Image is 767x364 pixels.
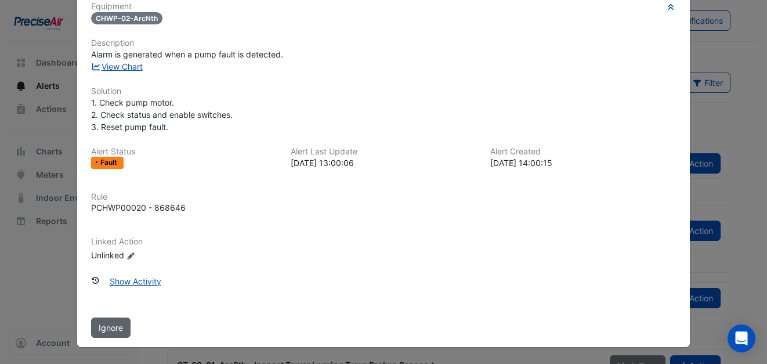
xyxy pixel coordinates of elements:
h6: Alert Status [91,147,277,157]
span: Fault [100,159,120,166]
a: View Chart [91,62,143,71]
span: Alarm is generated when a pump fault is detected. [91,49,283,59]
div: [DATE] 13:00:06 [291,157,476,169]
button: Show Activity [102,271,169,291]
div: Unlinked [91,249,230,261]
h6: Equipment [91,2,676,12]
h6: Linked Action [91,237,676,247]
fa-icon: Edit Linked Action [126,251,135,260]
h6: Description [91,38,676,48]
h6: Alert Last Update [291,147,476,157]
span: Ignore [99,323,123,333]
div: [DATE] 14:00:15 [490,157,676,169]
button: Ignore [91,318,131,338]
span: 1. Check pump motor. 2. Check status and enable switches. 3. Reset pump fault. [91,98,233,132]
div: Open Intercom Messenger [728,325,755,352]
h6: Solution [91,87,676,96]
div: PCHWP00020 - 868646 [91,201,186,214]
h6: Alert Created [490,147,676,157]
h6: Rule [91,192,676,202]
span: CHWP-02-ArcNth [91,12,162,24]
